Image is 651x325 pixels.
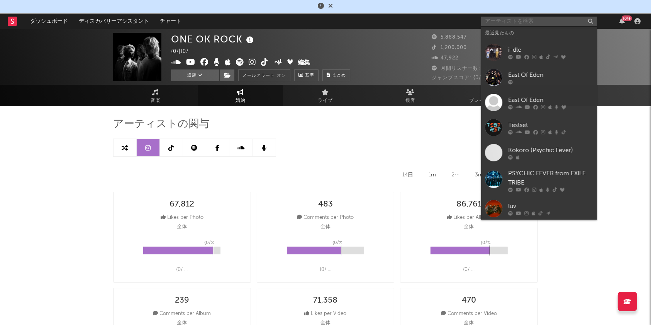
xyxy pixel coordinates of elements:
a: 婚約 [198,85,283,106]
a: Kokoro (Psychic Fever) [481,140,597,165]
a: PSYCHIC FEVER from EXILE TRIBE [481,165,597,196]
a: プレイリスト/チャート [453,85,538,106]
div: Comments per Album [153,309,211,318]
a: 観客 [368,85,453,106]
span: ジャンプスコア: {0// [432,75,483,80]
div: Likes per Album [447,213,491,222]
p: {0/% [332,238,342,247]
div: 71,358 [313,296,337,305]
div: PSYCHIC FEVER from EXILE TRIBE [508,169,593,188]
div: Comments per Video [441,309,497,318]
span: 観客 [405,96,415,105]
div: luv [508,201,593,211]
p: {0/% [204,238,214,247]
div: Kokoro (Psychic Fever) [508,146,593,155]
div: {0/+ [622,15,632,21]
a: East Of Eden [481,90,597,115]
div: 470 [462,296,476,305]
p: 全体 [177,222,187,232]
p: 全体 [464,222,474,232]
div: 239 [175,296,189,305]
div: ONE OK ROCK [171,33,256,46]
p: {0/% [481,238,491,247]
span: 基準 [305,71,314,80]
em: オン [277,74,286,78]
span: 月間リスナー数: {0/人 [432,66,495,71]
span: 婚約 [236,96,246,105]
span: 1,200,000 [432,45,467,50]
div: Likes per Photo [161,213,203,222]
span: まとめ [332,73,346,78]
a: ダッシュボード [25,14,73,29]
span: 5,888,547 [432,35,467,40]
div: {0/ ... [176,265,188,274]
a: チャート [154,14,187,29]
span: 音楽 [151,96,161,105]
div: 最近見たもの [485,29,593,38]
div: 3m [469,168,489,181]
div: Comments per Photo [297,213,354,222]
a: ライブ [283,85,368,106]
a: Testset [481,115,597,140]
a: East Of Eden [481,65,597,90]
a: 基準 [294,69,319,81]
div: {0/ ... [320,265,331,274]
span: プレイリスト/チャート [469,96,522,105]
div: i-dle [508,45,593,54]
p: 全体 [320,222,331,232]
button: 追跡 [171,69,219,81]
span: 却下する [329,3,333,10]
span: アーティストの関与 [113,120,209,129]
button: {0/+ [619,18,625,24]
div: 67,812 [170,200,194,209]
span: ライブ [318,96,333,105]
div: {0/ | {0/ [171,47,197,56]
div: East Of Eden [508,95,593,105]
div: East Of Eden [508,70,593,80]
button: まとめ [322,69,350,81]
div: 483 [318,200,333,209]
div: 86,761 [456,200,481,209]
input: アーティストを検索 [481,17,597,26]
a: 音楽 [113,85,198,106]
div: 1m [423,168,442,181]
a: luv [481,196,597,221]
button: 編集 [298,58,310,68]
button: メールアラートオン [238,69,290,81]
span: 47,922 [432,56,458,61]
div: {0/ ... [463,265,475,274]
div: Testset [508,120,593,130]
div: Likes per Video [304,309,346,318]
div: 2m [446,168,465,181]
div: 14日 [397,168,419,181]
a: ディスカバリーアシスタント [73,14,154,29]
a: i-dle [481,40,597,65]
